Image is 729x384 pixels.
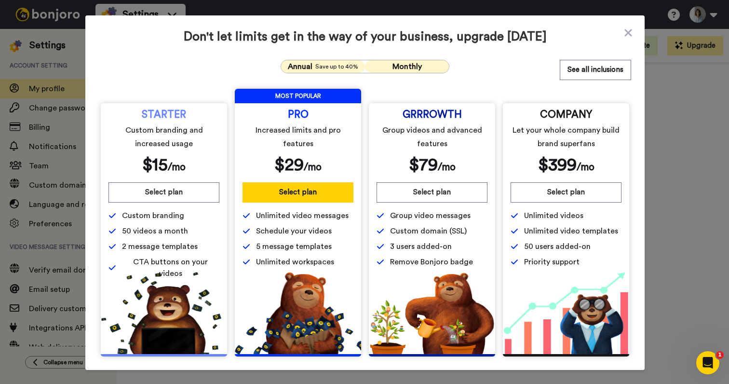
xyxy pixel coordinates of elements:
[390,241,452,252] span: 3 users added-on
[99,29,631,44] span: Don't let limits get in the way of your business, upgrade [DATE]
[142,156,168,174] span: $ 15
[244,123,352,151] span: Increased limits and pro features
[377,182,487,203] button: Select plan
[108,182,219,203] button: Select plan
[392,63,422,70] span: Monthly
[524,241,591,252] span: 50 users added-on
[365,60,449,73] button: Monthly
[378,123,486,151] span: Group videos and advanced features
[281,60,365,73] button: AnnualSave up to 40%
[122,225,188,237] span: 50 videos a month
[560,60,631,80] button: See all inclusions
[243,182,353,203] button: Select plan
[696,351,719,374] iframe: Intercom live chat
[390,256,473,268] span: Remove Bonjoro badge
[122,210,184,221] span: Custom branding
[110,123,218,151] span: Custom branding and increased usage
[540,111,592,119] span: COMPANY
[369,272,495,354] img: edd2fd70e3428fe950fd299a7ba1283f.png
[256,256,334,268] span: Unlimited workspaces
[168,162,186,172] span: /mo
[409,156,438,174] span: $ 79
[304,162,322,172] span: /mo
[390,225,467,237] span: Custom domain (SSL)
[122,241,198,252] span: 2 message templates
[524,210,583,221] span: Unlimited videos
[101,272,227,354] img: 5112517b2a94bd7fef09f8ca13467cef.png
[503,272,629,354] img: baac238c4e1197dfdb093d3ea7416ec4.png
[315,63,358,70] span: Save up to 40%
[142,111,186,119] span: STARTER
[716,351,724,359] span: 1
[577,162,594,172] span: /mo
[274,156,304,174] span: $ 29
[538,156,577,174] span: $ 399
[256,210,349,221] span: Unlimited video messages
[524,225,618,237] span: Unlimited video templates
[256,241,332,252] span: 5 message templates
[511,182,621,203] button: Select plan
[288,111,309,119] span: PRO
[438,162,456,172] span: /mo
[122,256,219,279] span: CTA buttons on your videos
[390,210,471,221] span: Group video messages
[513,123,620,151] span: Let your whole company build brand superfans
[235,272,361,354] img: b5b10b7112978f982230d1107d8aada4.png
[256,225,332,237] span: Schedule your videos
[288,61,312,72] span: Annual
[403,111,462,119] span: GRRROWTH
[524,256,580,268] span: Priority support
[235,89,361,103] span: MOST POPULAR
